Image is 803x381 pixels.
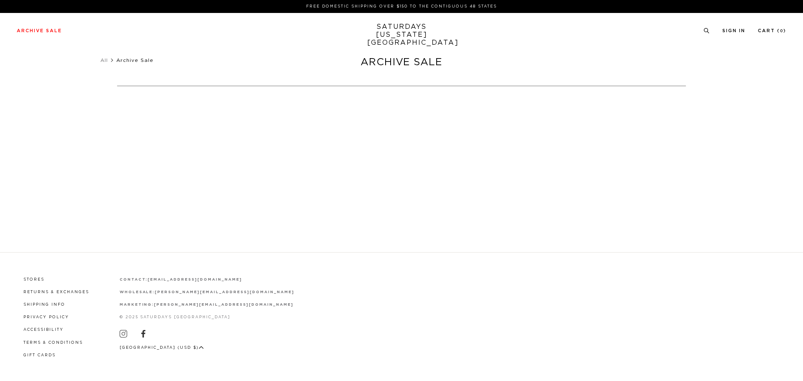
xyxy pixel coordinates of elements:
strong: marketing: [120,303,154,307]
a: Returns & Exchanges [23,290,89,294]
p: FREE DOMESTIC SHIPPING OVER $150 TO THE CONTIGUOUS 48 STATES [20,3,783,10]
a: SATURDAYS[US_STATE][GEOGRAPHIC_DATA] [367,23,436,47]
strong: wholesale: [120,290,155,294]
p: © 2025 Saturdays [GEOGRAPHIC_DATA] [120,314,294,320]
a: Accessibility [23,328,64,332]
a: Privacy Policy [23,315,69,319]
strong: contact: [120,278,148,281]
small: 0 [780,29,783,33]
a: Cart (0) [758,28,786,33]
a: [PERSON_NAME][EMAIL_ADDRESS][DOMAIN_NAME] [154,303,293,307]
a: [PERSON_NAME][EMAIL_ADDRESS][DOMAIN_NAME] [155,290,294,294]
a: [EMAIL_ADDRESS][DOMAIN_NAME] [148,278,242,281]
a: Terms & Conditions [23,341,83,345]
span: Archive Sale [116,58,153,63]
a: All [100,58,108,63]
button: [GEOGRAPHIC_DATA] (USD $) [120,345,204,351]
a: Archive Sale [17,28,62,33]
a: Sign In [722,28,745,33]
a: Shipping Info [23,303,65,307]
a: Stores [23,278,44,281]
a: Gift Cards [23,353,56,357]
